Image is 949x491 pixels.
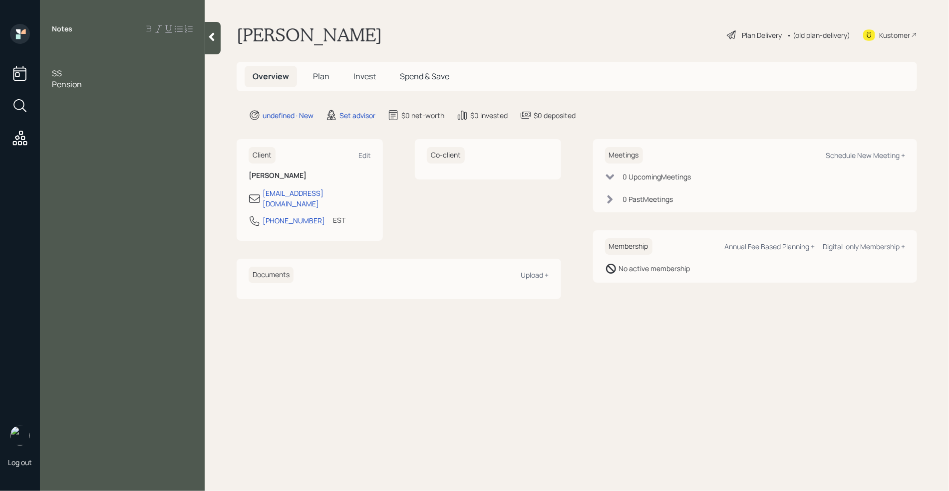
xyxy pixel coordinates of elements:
div: Upload + [521,270,549,280]
div: Kustomer [879,30,910,40]
span: Pension [52,79,82,90]
div: [PHONE_NUMBER] [263,215,325,226]
div: Log out [8,458,32,467]
div: [EMAIL_ADDRESS][DOMAIN_NAME] [263,188,371,209]
span: Plan [313,71,329,82]
div: $0 deposited [534,110,576,121]
div: EST [333,215,345,225]
div: • (old plan-delivery) [787,30,850,40]
span: Overview [253,71,289,82]
span: Spend & Save [400,71,449,82]
h1: [PERSON_NAME] [237,24,382,46]
h6: Client [249,147,276,164]
h6: Meetings [605,147,643,164]
img: retirable_logo.png [10,426,30,446]
span: Invest [353,71,376,82]
label: Notes [52,24,72,34]
h6: Co-client [427,147,465,164]
div: undefined · New [263,110,314,121]
h6: [PERSON_NAME] [249,171,371,180]
span: SS [52,68,62,79]
div: 0 Past Meeting s [623,194,673,204]
div: Digital-only Membership + [823,242,905,251]
div: $0 invested [470,110,508,121]
div: 0 Upcoming Meeting s [623,171,691,182]
div: Annual Fee Based Planning + [724,242,815,251]
h6: Membership [605,238,652,255]
div: Set advisor [339,110,375,121]
div: Plan Delivery [742,30,782,40]
div: Schedule New Meeting + [826,151,905,160]
h6: Documents [249,267,294,283]
div: Edit [358,151,371,160]
div: No active membership [619,263,690,274]
div: $0 net-worth [401,110,444,121]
